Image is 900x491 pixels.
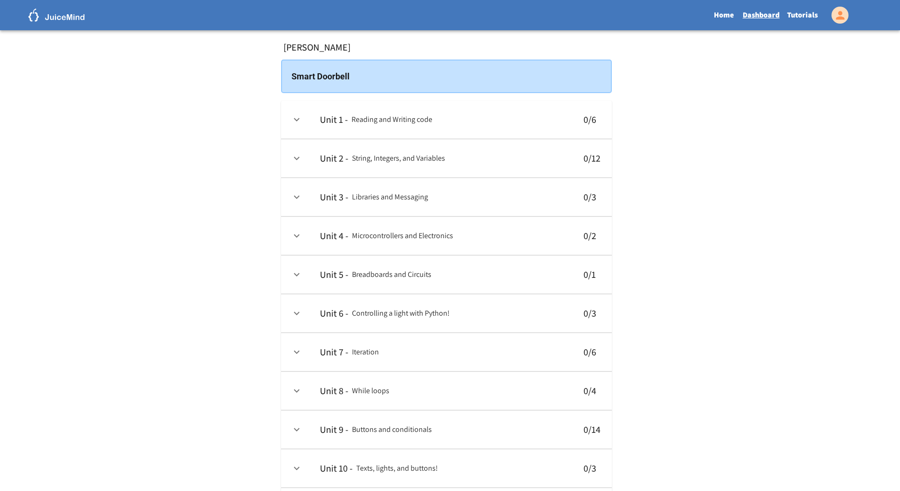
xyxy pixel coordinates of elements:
a: Dashboard [739,4,783,26]
h6: 0 / 3 [583,306,600,321]
h6: String, Integers, and Variables [352,152,445,165]
h6: Iteration [352,345,379,359]
button: expand row [289,383,305,399]
h6: [PERSON_NAME] [283,41,351,53]
h6: Buttons and conditionals [352,423,432,436]
h6: Reading and Writing code [351,113,432,126]
button: expand row [289,344,305,360]
h6: 0 / 6 [583,112,600,127]
h6: 0 / 6 [583,345,600,360]
h6: 0 / 3 [583,461,600,476]
h6: Unit 6 - [320,306,348,321]
h6: Microcontrollers and Electronics [352,229,453,242]
button: expand row [289,460,305,476]
h6: Breadboards and Circuits [352,268,431,281]
div: Smart Doorbell [281,60,612,93]
h6: Unit 9 - [320,422,348,437]
button: expand row [289,189,305,205]
a: Home [709,4,739,26]
button: expand row [289,112,305,128]
h6: While loops [352,384,389,397]
button: expand row [289,305,305,321]
h6: 0 / 14 [583,422,600,437]
h6: 0 / 12 [583,151,600,166]
button: expand row [289,228,305,244]
button: expand row [289,422,305,438]
img: logo [28,9,85,22]
a: Tutorials [783,4,822,26]
h6: 0 / 4 [583,383,600,398]
h6: Libraries and Messaging [352,190,428,204]
button: expand row [289,267,305,283]
h6: Unit 7 - [320,345,348,360]
h6: Controlling a light with Python! [352,307,450,320]
h6: Unit 5 - [320,267,348,282]
h6: 0 / 2 [583,228,600,243]
h6: Unit 4 - [320,228,348,243]
h6: Unit 2 - [320,151,348,166]
h6: Unit 10 - [320,461,352,476]
h6: Unit 8 - [320,383,348,398]
button: expand row [289,150,305,166]
h6: 0 / 3 [583,190,600,205]
h6: Unit 3 - [320,190,348,205]
div: My Account [822,4,851,26]
h6: Unit 1 - [320,112,348,127]
h6: 0 / 1 [583,267,600,282]
h6: Texts, lights, and buttons! [356,462,438,475]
